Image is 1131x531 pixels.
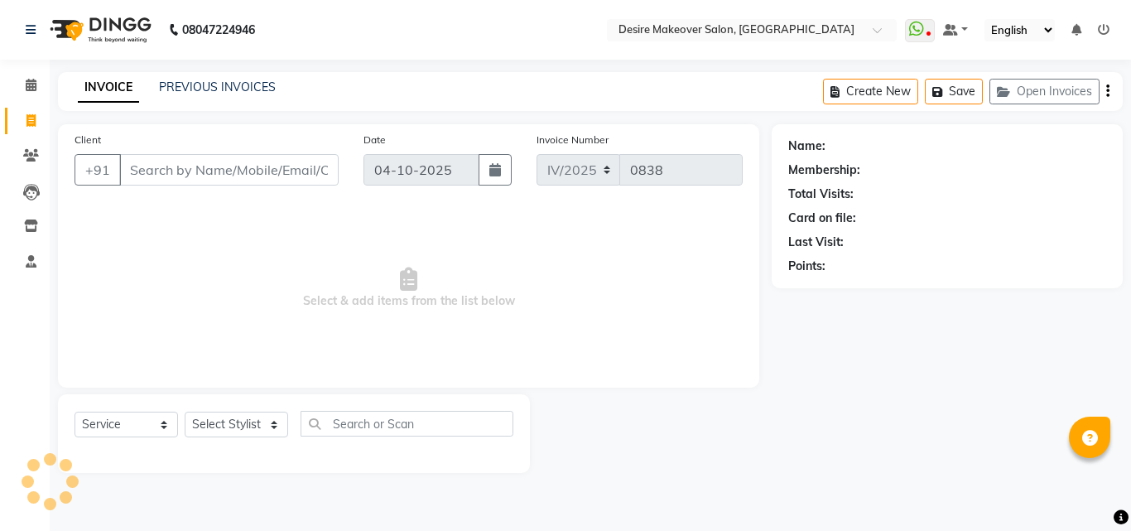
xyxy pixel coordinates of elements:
label: Date [363,133,386,147]
button: Create New [823,79,918,104]
b: 08047224946 [182,7,255,53]
input: Search by Name/Mobile/Email/Code [119,154,339,186]
button: Save [925,79,983,104]
div: Name: [788,138,825,155]
div: Points: [788,258,825,275]
input: Search or Scan [301,411,513,437]
a: PREVIOUS INVOICES [159,80,276,94]
a: INVOICE [78,73,139,103]
div: Membership: [788,162,860,179]
label: Invoice Number [537,133,609,147]
div: Total Visits: [788,186,854,203]
button: +91 [75,154,121,186]
label: Client [75,133,101,147]
button: Open Invoices [989,79,1100,104]
div: Card on file: [788,210,856,227]
img: logo [42,7,156,53]
div: Last Visit: [788,234,844,251]
span: Select & add items from the list below [75,205,743,371]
